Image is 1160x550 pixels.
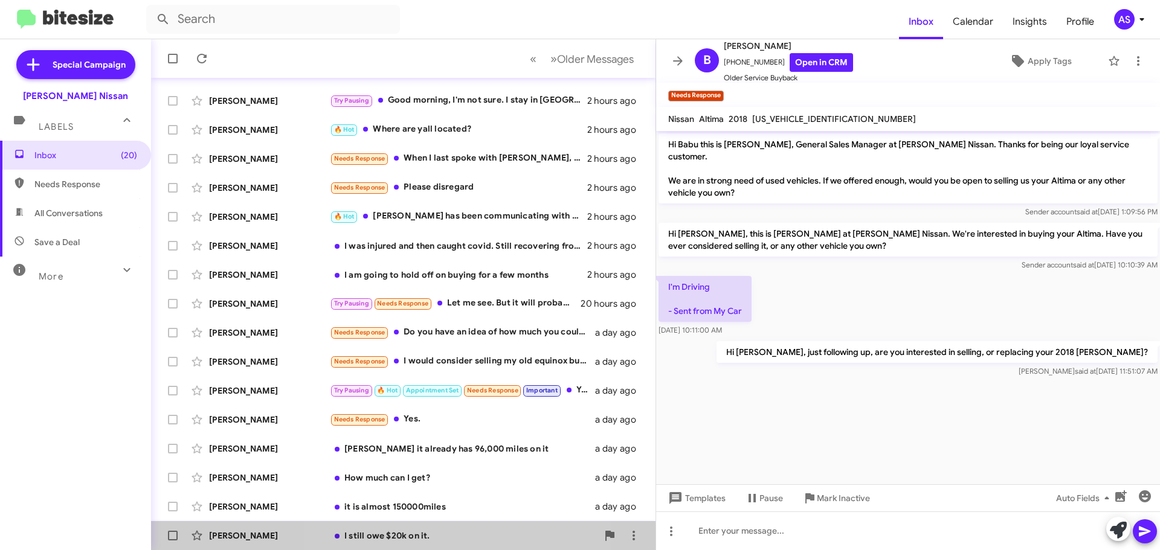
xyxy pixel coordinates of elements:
div: a day ago [595,414,646,426]
span: Needs Response [34,178,137,190]
div: 2 hours ago [587,240,646,252]
div: How much can I get? [330,472,595,484]
div: [PERSON_NAME] [209,124,330,136]
a: Special Campaign [16,50,135,79]
span: Sender account [DATE] 1:09:56 PM [1025,207,1158,216]
span: All Conversations [34,207,103,219]
button: Next [543,46,641,71]
div: [PERSON_NAME] [209,327,330,339]
span: Appointment Set [406,386,459,394]
button: Templates [656,487,735,509]
div: [PERSON_NAME] [209,298,330,310]
span: [PHONE_NUMBER] [724,53,853,72]
span: Auto Fields [1056,487,1114,509]
div: Do you have an idea of how much you could offer? [330,325,595,339]
span: [PERSON_NAME] [DATE] 11:51:07 AM [1019,366,1158,376]
span: Altima [699,114,724,124]
span: Try Pausing [334,299,369,307]
span: [PERSON_NAME] [724,39,853,53]
div: Yes. [330,412,595,426]
span: Inbox [34,149,137,161]
span: » [550,51,557,66]
span: said at [1077,207,1098,216]
div: [PERSON_NAME] it already has 96,000 miles on it [330,443,595,455]
p: Hi [PERSON_NAME], this is [PERSON_NAME] at [PERSON_NAME] Nissan. We're interested in buying your ... [659,223,1158,257]
span: 🔥 Hot [334,126,355,133]
div: [PERSON_NAME] [209,269,330,281]
span: B [703,51,711,70]
span: Needs Response [334,415,385,423]
div: a day ago [595,327,646,339]
p: I'm Driving - Sent from My Car [659,276,752,322]
span: Inbox [899,4,943,39]
div: [PERSON_NAME] [209,385,330,397]
span: Needs Response [334,184,385,191]
div: Where are yall located? [330,123,587,136]
button: AS [1104,9,1147,30]
span: Needs Response [334,357,385,365]
span: Needs Response [377,299,428,307]
a: Insights [1003,4,1057,39]
a: Calendar [943,4,1003,39]
div: When I last spoke with [PERSON_NAME], he told me the Frontier had been sent to auction. [330,152,587,165]
nav: Page navigation example [523,46,641,71]
span: Older Messages [557,53,634,66]
span: Save a Deal [34,236,80,248]
span: Try Pausing [334,386,369,394]
div: [PERSON_NAME] [209,500,330,513]
div: [PERSON_NAME] [209,95,330,107]
div: a day ago [595,472,646,484]
a: Profile [1057,4,1104,39]
div: [PERSON_NAME] [209,240,330,252]
span: Important [526,386,558,394]
div: 20 hours ago [581,298,646,310]
div: Yes, still driving it! [PERSON_NAME] [330,383,595,397]
div: I was injured and then caught covid. Still recovering from both so it may be a while [330,240,587,252]
div: [PERSON_NAME] [209,153,330,165]
button: Pause [735,487,793,509]
div: [PERSON_NAME] Nissan [23,90,128,102]
div: a day ago [595,385,646,397]
div: I still owe $20k on it. [330,529,598,542]
div: [PERSON_NAME] [209,211,330,223]
span: Needs Response [467,386,518,394]
a: Open in CRM [790,53,853,72]
span: said at [1075,366,1096,376]
span: 🔥 Hot [334,213,355,220]
button: Previous [523,46,544,71]
span: Mark Inactive [817,487,870,509]
div: I would consider selling my old equinox but it doesn't run. My Juke is my baby though. She's defi... [330,354,595,368]
div: 2 hours ago [587,153,646,165]
span: Pause [759,487,783,509]
div: it is almost 150000miles [330,500,595,513]
span: Sender account [DATE] 10:10:39 AM [1022,260,1158,269]
span: (20) [121,149,137,161]
span: said at [1073,260,1094,269]
div: 2 hours ago [587,269,646,281]
div: [PERSON_NAME] [209,182,330,194]
div: [PERSON_NAME] [209,356,330,368]
div: a day ago [595,500,646,513]
span: « [530,51,536,66]
span: Try Pausing [334,97,369,104]
div: 2 hours ago [587,182,646,194]
div: [PERSON_NAME] has been communicating with me about that. I asked him to [PERSON_NAME] at me [DATE]. [330,209,587,223]
div: a day ago [595,356,646,368]
div: Good morning, I'm not sure. I stay in [GEOGRAPHIC_DATA], so I am rarely on that side of town. [330,94,587,107]
div: I am going to hold off on buying for a few months [330,269,587,281]
input: Search [146,5,400,34]
span: Apply Tags [1028,50,1072,72]
div: 2 hours ago [587,124,646,136]
p: Hi Babu this is [PERSON_NAME], General Sales Manager at [PERSON_NAME] Nissan. Thanks for being ou... [659,133,1158,203]
span: 🔥 Hot [377,386,398,394]
span: Needs Response [334,155,385,162]
span: Needs Response [334,328,385,336]
div: Please disregard [330,181,587,194]
div: 2 hours ago [587,95,646,107]
span: Nissan [668,114,694,124]
div: [PERSON_NAME] [209,414,330,426]
button: Auto Fields [1046,487,1124,509]
div: Let me see. But it will probably be next week. I will let you know [DATE] [330,296,581,310]
span: [DATE] 10:11:00 AM [659,325,722,334]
